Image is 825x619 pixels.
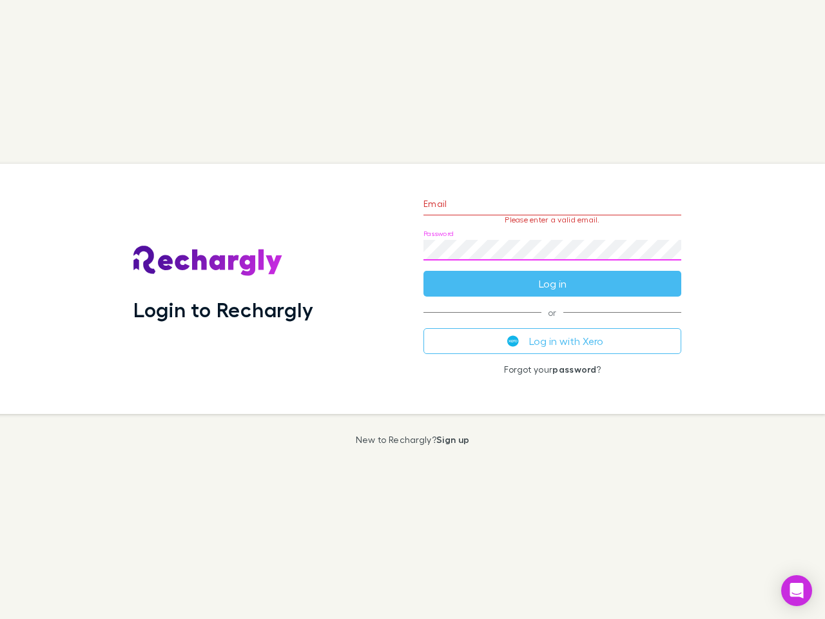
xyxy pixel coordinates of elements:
[781,575,812,606] div: Open Intercom Messenger
[436,434,469,445] a: Sign up
[423,312,681,313] span: or
[356,435,470,445] p: New to Rechargly?
[423,229,454,239] label: Password
[552,364,596,375] a: password
[133,246,283,277] img: Rechargly's Logo
[507,335,519,347] img: Xero's logo
[423,215,681,224] p: Please enter a valid email.
[133,297,313,322] h1: Login to Rechargly
[423,328,681,354] button: Log in with Xero
[423,271,681,297] button: Log in
[423,364,681,375] p: Forgot your ?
